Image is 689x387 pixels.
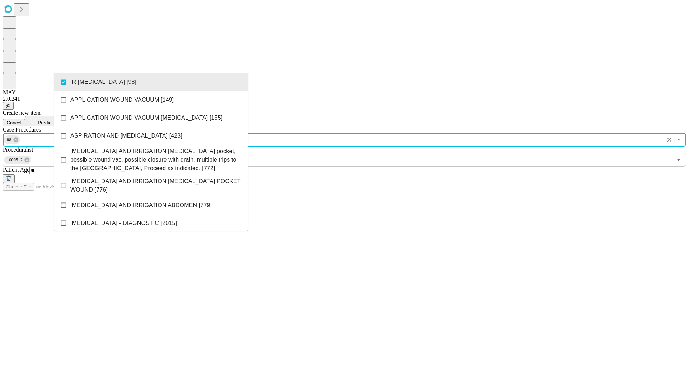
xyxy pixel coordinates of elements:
[4,136,14,144] span: 98
[3,89,686,96] div: MAY
[664,135,674,145] button: Clear
[3,119,25,126] button: Cancel
[38,120,52,125] span: Predict
[3,110,41,116] span: Create new item
[70,177,242,194] span: [MEDICAL_DATA] AND IRRIGATION [MEDICAL_DATA] POCKET WOUND [776]
[3,147,33,153] span: Proceduralist
[3,96,686,102] div: 2.0.241
[3,126,41,133] span: Scheduled Procedure
[674,155,684,165] button: Open
[3,102,14,110] button: @
[70,78,136,86] span: IR [MEDICAL_DATA] [98]
[4,135,20,144] div: 98
[3,167,29,173] span: Patient Age
[4,156,25,164] span: 1000512
[6,103,11,109] span: @
[4,156,31,164] div: 1000512
[25,116,58,126] button: Predict
[70,114,222,122] span: APPLICATION WOUND VACUUM [MEDICAL_DATA] [155]
[70,219,177,228] span: [MEDICAL_DATA] - DIAGNOSTIC [2015]
[6,120,22,125] span: Cancel
[674,135,684,145] button: Close
[70,147,242,173] span: [MEDICAL_DATA] AND IRRIGATION [MEDICAL_DATA] pocket, possible wound vac, possible closure with dr...
[70,96,174,104] span: APPLICATION WOUND VACUUM [149]
[70,201,212,210] span: [MEDICAL_DATA] AND IRRIGATION ABDOMEN [779]
[70,132,182,140] span: ASPIRATION AND [MEDICAL_DATA] [423]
